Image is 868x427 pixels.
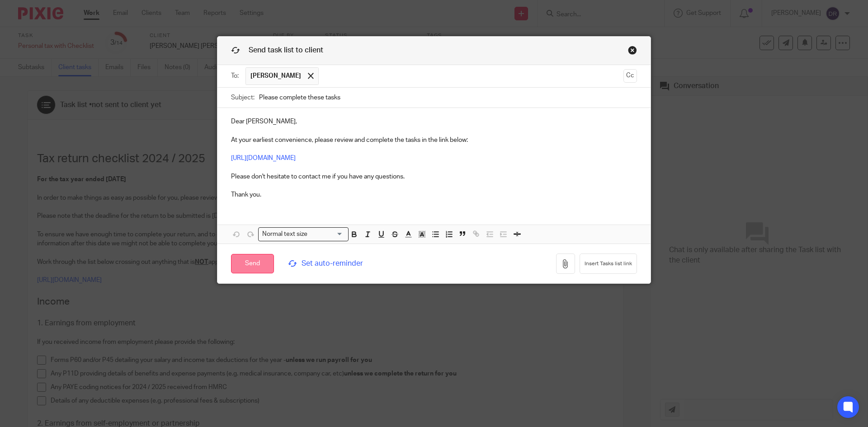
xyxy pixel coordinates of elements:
[288,258,412,269] span: Set auto-reminder
[231,117,637,199] p: Dear [PERSON_NAME], At your earliest convenience, please review and complete the tasks in the lin...
[250,71,301,80] span: [PERSON_NAME]
[623,69,637,83] button: Cc
[585,260,632,267] span: Insert Tasks list link
[311,230,343,239] input: Search for option
[258,227,349,241] div: Search for option
[231,71,241,80] label: To:
[580,253,637,274] button: Insert Tasks list link
[231,254,274,273] input: Send
[260,230,310,239] span: Normal text size
[231,93,255,102] label: Subject:
[231,155,296,161] a: [URL][DOMAIN_NAME]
